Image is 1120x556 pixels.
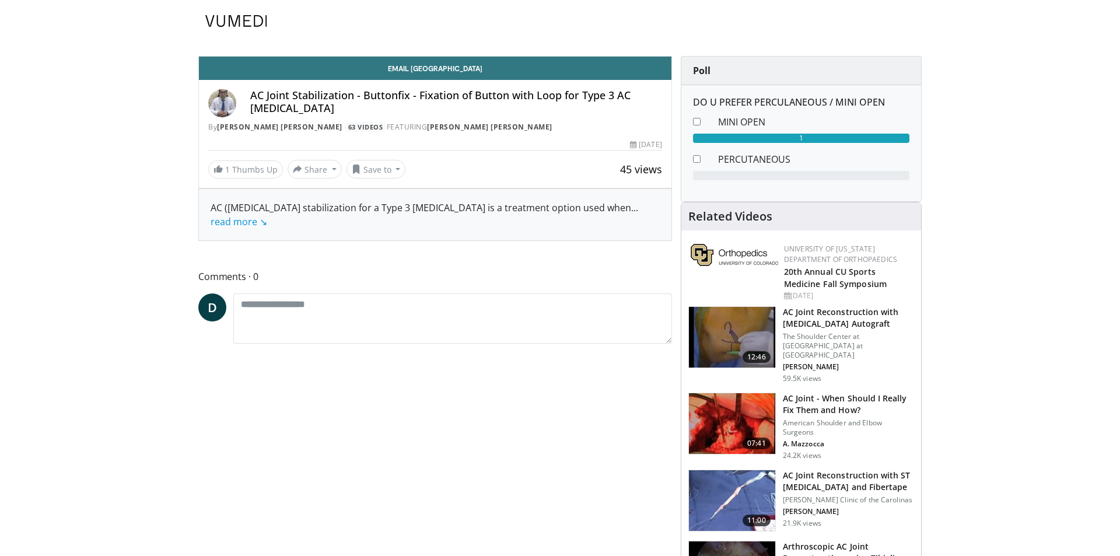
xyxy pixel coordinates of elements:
img: 325549_0000_1.png.150x105_q85_crop-smart_upscale.jpg [689,470,775,531]
span: 1 [225,164,230,175]
a: read more ↘ [211,215,267,228]
span: 07:41 [743,438,771,449]
a: 1 Thumbs Up [208,160,283,179]
p: Augustus Mazzocca [783,439,914,449]
a: 12:46 AC Joint Reconstruction with [MEDICAL_DATA] Autograft The Shoulder Center at [GEOGRAPHIC_DA... [688,306,914,383]
dd: PERCUTANEOUS [709,152,918,166]
h4: AC Joint Stabilization - Buttonfix - Fixation of Button with Loop for Type 3 AC [MEDICAL_DATA] [250,89,662,114]
dd: MINI OPEN [709,115,918,129]
a: 63 Videos [344,122,387,132]
div: By FEATURING [208,122,662,132]
span: 11:00 [743,515,771,526]
p: 59.5K views [783,374,821,383]
a: D [198,293,226,321]
h3: AC Joint Reconstruction with [MEDICAL_DATA] Autograft [783,306,914,330]
a: [PERSON_NAME] [PERSON_NAME] [217,122,342,132]
a: 20th Annual CU Sports Medicine Fall Symposium [784,266,887,289]
img: Avatar [208,89,236,117]
img: 134172_0000_1.png.150x105_q85_crop-smart_upscale.jpg [689,307,775,368]
span: 45 views [620,162,662,176]
button: Save to [346,160,406,179]
a: 11:00 AC Joint Reconstruction with ST [MEDICAL_DATA] and Fibertape [PERSON_NAME] Clinic of the Ca... [688,470,914,531]
div: 1 [693,134,909,143]
p: 24.2K views [783,451,821,460]
img: mazz_3.png.150x105_q85_crop-smart_upscale.jpg [689,393,775,454]
div: AC ([MEDICAL_DATA] stabilization for a Type 3 [MEDICAL_DATA] is a treatment option used when [211,201,660,229]
a: Email [GEOGRAPHIC_DATA] [199,57,671,80]
span: 12:46 [743,351,771,363]
h4: Related Videos [688,209,772,223]
button: Share [288,160,342,179]
img: 355603a8-37da-49b6-856f-e00d7e9307d3.png.150x105_q85_autocrop_double_scale_upscale_version-0.2.png [691,244,778,266]
h6: DO U PREFER PERCULANEOUS / MINI OPEN [693,97,909,108]
p: The Shoulder Center at [GEOGRAPHIC_DATA] at [GEOGRAPHIC_DATA] [783,332,914,360]
a: 07:41 AC Joint - When Should I Really Fix Them and How? American Shoulder and Elbow Surgeons A. M... [688,393,914,460]
p: Sumant Krishnan [783,362,914,372]
a: University of [US_STATE] Department of Orthopaedics [784,244,897,264]
span: Comments 0 [198,269,672,284]
div: [DATE] [784,291,912,301]
p: 21.9K views [783,519,821,528]
img: VuMedi Logo [205,15,267,27]
p: Richard Hawkins [783,507,914,516]
strong: Poll [693,64,710,77]
p: American Shoulder and Elbow Surgeons [783,418,914,437]
a: [PERSON_NAME] [PERSON_NAME] [427,122,552,132]
h3: AC Joint Reconstruction with ST [MEDICAL_DATA] and Fibertape [783,470,914,493]
h3: AC Joint - When Should I Really Fix Them and How? [783,393,914,416]
p: [PERSON_NAME] Clinic of the Carolinas [783,495,914,505]
div: [DATE] [630,139,661,150]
